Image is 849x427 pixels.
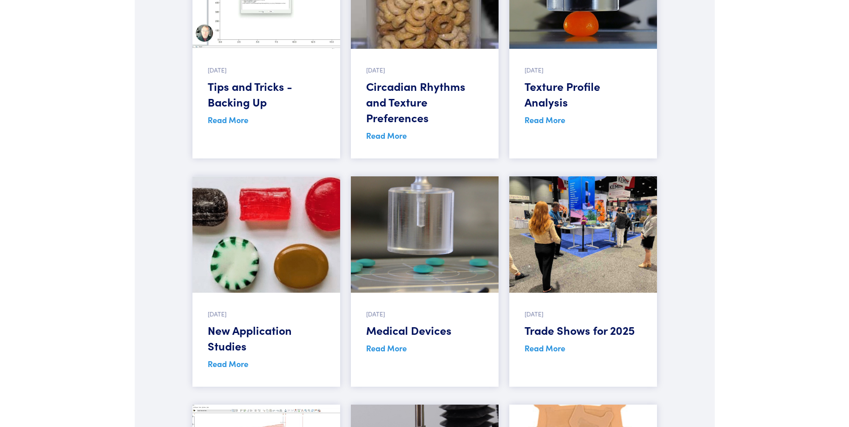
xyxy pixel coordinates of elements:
[525,309,642,319] p: [DATE]
[208,78,325,110] h5: Tips and Tricks - Backing Up
[525,322,642,338] h5: Trade Shows for 2025
[351,176,499,293] img: tablets on texture analyzer platform
[525,65,642,75] p: [DATE]
[208,114,248,125] a: Read More
[208,65,325,75] p: [DATE]
[192,176,340,293] img: hard candies
[525,78,642,110] h5: Texture Profile Analysis
[366,130,407,141] a: Read More
[366,309,483,319] p: [DATE]
[525,114,565,125] a: Read More
[208,309,325,319] p: [DATE]
[525,342,565,354] a: Read More
[366,322,483,338] h5: Medical Devices
[366,342,407,354] a: Read More
[208,358,248,369] a: Read More
[366,78,483,125] h5: Circadian Rhythms and Texture Preferences
[208,322,325,354] h5: New Application Studies
[366,65,483,75] p: [DATE]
